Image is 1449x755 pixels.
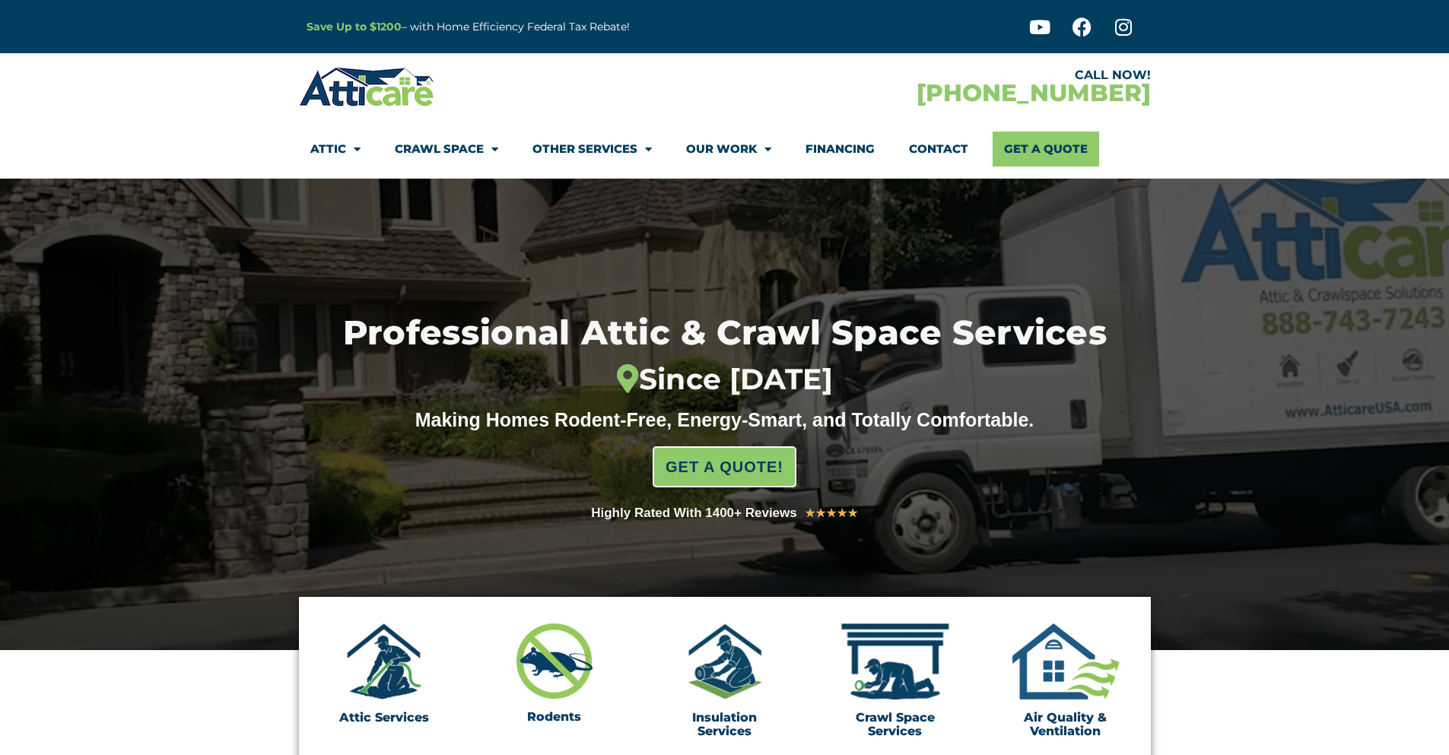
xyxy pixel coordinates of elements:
a: Attic [310,132,361,167]
p: – with Home Efficiency Federal Tax Rebate! [307,18,799,36]
a: GET A QUOTE! [653,446,796,487]
i: ★ [815,503,826,523]
a: Contact [909,132,968,167]
span: GET A QUOTE! [666,452,783,482]
div: Since [DATE] [264,363,1185,397]
a: Other Services [532,132,652,167]
a: Air Quality & Ventilation [1024,710,1107,738]
a: Save Up to $1200 [307,20,402,33]
div: Highly Rated With 1400+ Reviews [591,503,797,524]
a: Insulation Services [692,710,757,738]
i: ★ [837,503,847,523]
nav: Menu [310,132,1139,167]
h1: Professional Attic & Crawl Space Services [264,316,1185,397]
a: Crawl Space Services [856,710,935,738]
div: Making Homes Rodent-Free, Energy-Smart, and Totally Comfortable. [386,408,1063,431]
i: ★ [847,503,858,523]
a: Financing [806,132,875,167]
i: ★ [805,503,815,523]
a: Rodents [527,709,581,724]
div: CALL NOW! [725,69,1151,81]
i: ★ [826,503,837,523]
a: Crawl Space [395,132,498,167]
a: Attic Services [339,710,429,725]
a: Get A Quote [993,132,1099,167]
div: 5/5 [805,503,858,523]
a: Our Work [686,132,771,167]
